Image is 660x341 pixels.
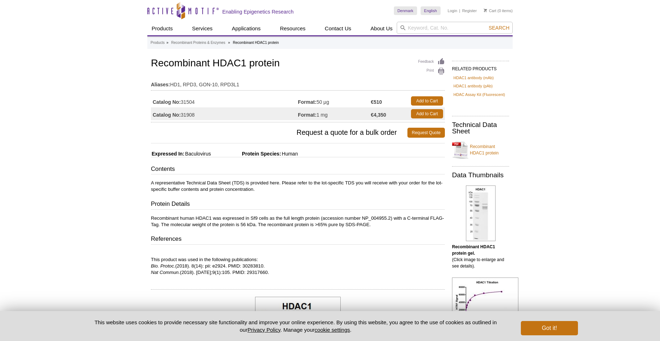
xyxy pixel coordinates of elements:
[397,22,513,34] input: Keyword, Cat. No.
[452,172,509,178] h2: Data Thumbnails
[233,41,279,45] li: Recombinant HDAC1 protein
[151,263,175,269] i: Bio. Protoc.
[151,165,445,175] h3: Contents
[298,95,371,107] td: 50 µg
[484,8,496,13] a: Cart
[151,200,445,210] h3: Protein Details
[151,58,445,70] h1: Recombinant HDAC1 protein
[484,6,513,15] li: (0 items)
[166,41,168,45] li: »
[151,81,170,88] strong: Aliases:
[411,109,443,118] a: Add to Cart
[151,95,298,107] td: 31504
[82,319,509,334] p: This website uses cookies to provide necessary site functionality and improve your online experie...
[448,8,457,13] a: Login
[315,327,350,333] button: cookie settings
[222,9,294,15] h2: Enabling Epigenetics Research
[151,107,298,120] td: 31908
[151,215,445,228] p: Recombinant human HDAC1 was expressed in Sf9 cells as the full length protein (accession number N...
[151,235,445,245] h3: References
[281,151,298,157] span: Human
[151,40,164,46] a: Products
[171,40,225,46] a: Recombinant Proteins & Enzymes
[418,67,445,75] a: Print
[153,112,181,118] strong: Catalog No:
[418,58,445,66] a: Feedback
[151,270,180,275] i: Nat Commun.
[371,99,382,105] strong: €510
[521,321,578,335] button: Got it!
[228,22,265,35] a: Applications
[394,6,417,15] a: Denmark
[484,9,487,12] img: Your Cart
[248,327,280,333] a: Privacy Policy
[188,22,217,35] a: Services
[462,8,477,13] a: Register
[452,139,509,161] a: Recombinant HDAC1 protein
[276,22,310,35] a: Resources
[421,6,441,15] a: English
[320,22,355,35] a: Contact Us
[184,151,211,157] span: Baculovirus
[298,112,316,118] strong: Format:
[487,25,512,31] button: Search
[366,22,397,35] a: About Us
[459,6,460,15] li: |
[151,128,407,138] span: Request a quote for a bulk order
[452,122,509,134] h2: Technical Data Sheet
[151,180,445,193] p: A representative Technical Data Sheet (TDS) is provided here. Please refer to the lot-specific TD...
[298,107,371,120] td: 1 mg
[153,99,181,105] strong: Catalog No:
[452,278,518,328] img: Recombinant HDAC1 protein activity assay
[453,75,494,81] a: HDAC1 antibody (mAb)
[452,244,509,269] p: (Click image to enlarge and see details).
[151,151,184,157] span: Expressed In:
[371,112,386,118] strong: €4,350
[212,151,281,157] span: Protein Species:
[407,128,445,138] a: Request Quote
[453,83,493,89] a: HDAC1 antibody (pAb)
[452,61,509,73] h2: RELATED PRODUCTS
[466,185,496,241] img: Recombinant HDAC1 protein gel.
[151,250,445,276] p: This product was used in the following publications: (2018). 8(14): pii: e2924. PMID: 30283810. (...
[228,41,230,45] li: »
[151,77,445,88] td: HD1, RPD3, GON-10, RPD3L1
[452,244,495,256] b: Recombinant HDAC1 protein gel.
[453,91,505,98] a: HDAC Assay Kit (Fluorescent)
[147,22,177,35] a: Products
[489,25,509,31] span: Search
[298,99,316,105] strong: Format:
[411,96,443,106] a: Add to Cart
